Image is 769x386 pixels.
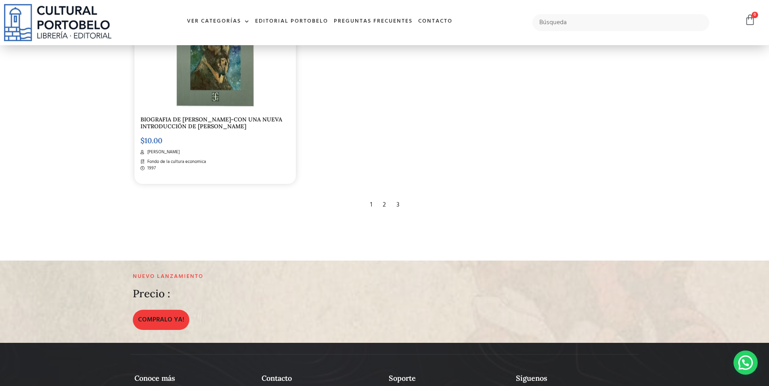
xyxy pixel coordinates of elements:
input: Búsqueda [532,14,710,31]
a: 0 [744,14,756,26]
span: COMPRALO YA! [138,315,184,325]
a: BIOGRAFIA DE [PERSON_NAME]-CON UNA NUEVA INTRODUCCIÓN DE [PERSON_NAME] [140,116,282,130]
h2: Precio : [133,288,170,300]
a: Contacto [415,13,455,30]
bdi: 10.00 [140,136,162,145]
span: Fondo de la cultura economica [145,159,206,165]
a: Editorial Portobelo [252,13,331,30]
span: [PERSON_NAME] [145,149,180,156]
span: 1997 [145,165,156,172]
h2: Síguenos [516,374,635,383]
a: Ver Categorías [184,13,252,30]
span: 0 [752,12,758,18]
div: 1 [366,196,376,214]
div: Contactar por WhatsApp [733,351,758,375]
a: Preguntas frecuentes [331,13,415,30]
div: 3 [392,196,403,214]
span: $ [140,136,145,145]
a: COMPRALO YA! [133,310,189,330]
h2: Soporte [389,374,508,383]
h2: Nuevo lanzamiento [133,273,469,280]
div: 2 [379,196,390,214]
h2: Contacto [262,374,381,383]
h2: Conoce más [134,374,254,383]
